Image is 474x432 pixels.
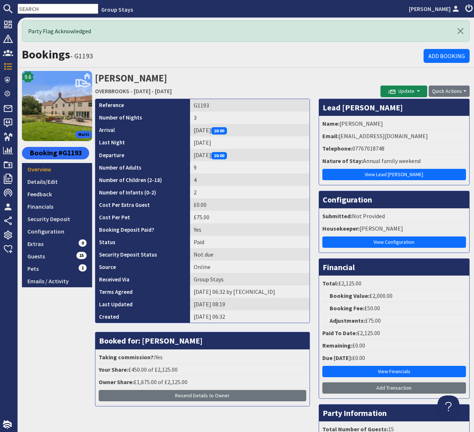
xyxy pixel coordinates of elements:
th: Number of Nights [95,111,190,124]
button: Resend Details to Owner [99,390,306,401]
li: Annual family weekend [321,155,467,167]
li: £450.00 of £2,125.00 [97,364,308,376]
span: 16:00 [211,127,227,134]
span: Update [388,88,414,94]
td: Group Stays [190,273,310,285]
a: Group Stays [101,6,133,13]
td: £75.00 [190,211,310,223]
strong: Paid To Date: [322,329,357,337]
td: [DATE] [190,124,310,136]
strong: Your Share: [99,366,128,373]
h3: Booked for: [PERSON_NAME] [95,332,310,349]
td: Not due [190,248,310,261]
span: 9.6 [24,72,31,81]
li: £0.00 [321,340,467,352]
span: 15 [76,252,87,259]
a: Guests15 [22,250,92,262]
a: Pets1 [22,262,92,275]
strong: Submitted: [322,212,352,220]
a: [PERSON_NAME] [409,4,461,13]
li: £75.00 [321,315,467,327]
a: View Financials [322,366,466,377]
a: OVERBROOKS [95,87,129,95]
strong: Booking Value: [330,292,369,299]
strong: Telephone: [322,145,352,152]
th: Last Updated [95,298,190,310]
li: £2,000.00 [321,290,467,302]
a: Add Transaction [322,382,466,394]
span: Multi [75,131,92,138]
li: £2,125.00 [321,327,467,340]
img: OVERBROOKS's icon [22,71,92,141]
iframe: Toggle Customer Support [437,395,459,417]
h3: Lead [PERSON_NAME] [319,99,469,116]
strong: Email: [322,132,339,140]
a: Bookings [22,47,70,62]
li: Not Provided [321,210,467,223]
h3: Party Information [319,405,469,421]
a: Security Deposit [22,213,92,225]
strong: Total: [322,280,338,287]
td: G1193 [190,99,310,111]
li: Yes [97,351,308,364]
small: - G1193 [70,52,93,60]
li: £2,125.00 [321,277,467,290]
h2: [PERSON_NAME] [95,71,380,97]
a: Feedback [22,188,92,200]
li: [PERSON_NAME] [321,118,467,130]
th: Booking Deposit Paid? [95,223,190,236]
th: Status [95,236,190,248]
a: Booking #G1193 [22,147,89,159]
button: Update [380,86,427,97]
th: Number of Infants (0-2) [95,186,190,198]
td: £0.00 [190,198,310,211]
td: Yes [190,223,310,236]
td: [DATE] 06:32 by [TECHNICAL_ID] [190,285,310,298]
td: [DATE] [190,136,310,149]
li: £0.00 [321,352,467,364]
h3: Financial [319,259,469,276]
th: Number of Children (2-18) [95,174,190,186]
th: Departure [95,149,190,161]
img: staytech_i_w-64f4e8e9ee0a9c174fd5317b4b171b261742d2d393467e5bdba4413f4f884c10.svg [3,420,12,429]
strong: Adjustments: [330,317,365,324]
span: - [130,87,133,95]
th: Reference [95,99,190,111]
td: 9 [190,161,310,174]
td: [DATE] 08:19 [190,298,310,310]
td: [DATE] 06:32 [190,310,310,323]
li: [EMAIL_ADDRESS][DOMAIN_NAME] [321,130,467,143]
strong: Name: [322,120,340,127]
a: View Lead [PERSON_NAME] [322,169,466,180]
strong: Owner Share: [99,378,134,386]
h3: Configuration [319,191,469,208]
span: 1 [79,264,87,272]
a: Overview [22,163,92,175]
th: Received Via [95,273,190,285]
a: Configuration [22,225,92,238]
strong: Housekeeper: [322,225,360,232]
a: [DATE] - [DATE] [134,87,172,95]
strong: Taking commission?: [99,353,155,361]
a: Add Booking [424,49,470,63]
th: Cost Per Pet [95,211,190,223]
strong: Booking Fee: [330,304,364,312]
a: Emails / Activity [22,275,92,287]
span: 10:00 [211,152,227,159]
th: Security Deposit Status [95,248,190,261]
th: Source [95,261,190,273]
td: [DATE] [190,149,310,161]
strong: Due [DATE]: [322,354,352,361]
th: Terms Agreed [95,285,190,298]
li: 07767018748 [321,143,467,155]
td: 4 [190,174,310,186]
td: Paid [190,236,310,248]
i: Agreements were checked at the time of signing booking terms:<br>- I AGREE to let Sleeps12.com Li... [133,289,139,295]
td: 2 [190,186,310,198]
a: Extras0 [22,238,92,250]
div: Party Flag Acknowledged [22,20,470,42]
a: Financials [22,200,92,213]
th: Arrival [95,124,190,136]
input: SEARCH [18,4,98,14]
